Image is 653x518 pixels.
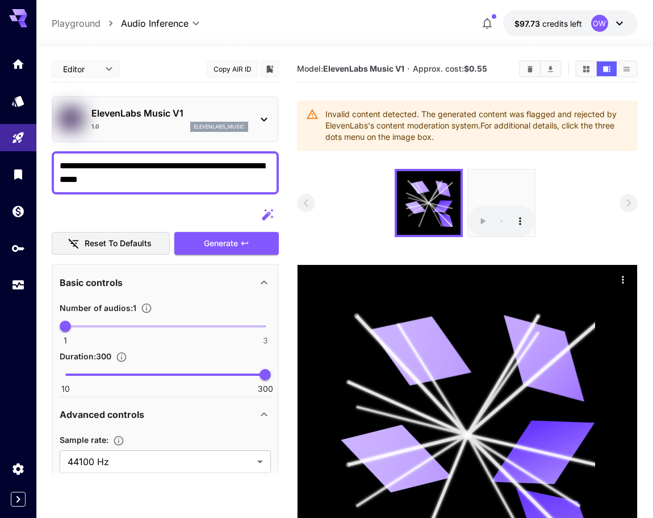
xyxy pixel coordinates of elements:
span: Sample rate : [60,435,108,445]
span: 3 [263,335,268,346]
button: Specify the duration of each audio in seconds. [111,351,132,363]
div: Settings [11,462,25,476]
span: Duration : 300 [60,351,111,361]
div: Models [11,94,25,108]
span: Number of audios : 1 [60,303,136,313]
button: Show media in video view [597,61,617,76]
div: Usage [11,278,25,292]
span: Editor [63,63,98,75]
div: ElevenLabs Music V11.0elevenlabs_music [60,102,271,136]
button: Copy AIR ID [207,61,258,77]
button: Show media in grid view [576,61,596,76]
div: Advanced controls [60,401,271,428]
div: Invalid content detected. The generated content was flagged and rejected by ElevenLabs's content ... [325,104,629,147]
b: $0.55 [464,64,487,73]
span: Approx. cost: [413,64,487,73]
button: Expand sidebar [11,492,26,507]
button: Show media in list view [617,61,637,76]
button: $97.72844OW [503,10,638,36]
nav: breadcrumb [52,16,121,30]
div: Wallet [11,204,25,218]
p: Advanced controls [60,408,144,421]
span: credits left [542,19,582,28]
span: 300 [258,383,273,395]
p: · [407,62,410,76]
div: Clear AllDownload All [519,60,562,77]
button: The sample rate of the generated audio in Hz (samples per second). Higher sample rates capture mo... [108,435,129,446]
div: $97.72844 [514,18,582,30]
div: API Keys [11,241,25,255]
div: OW [591,15,608,32]
span: 44100 Hz [68,455,253,469]
button: Add to library [265,62,275,76]
span: 1 [64,335,67,346]
p: ElevenLabs Music V1 [91,106,248,120]
div: Show media in grid viewShow media in video viewShow media in list view [575,60,638,77]
a: Playground [52,16,101,30]
span: Generate [204,237,238,251]
p: Basic controls [60,276,123,289]
button: Specify how many audios to generate in a single request. Each audio generation will be charged se... [136,302,157,314]
button: Generate [174,232,279,255]
span: Audio Inference [121,16,189,30]
div: Library [11,167,25,181]
button: Clear All [520,61,540,76]
span: 10 [61,383,70,395]
span: $97.73 [514,19,542,28]
span: Model: [297,64,404,73]
p: elevenlabs_music [194,123,245,131]
button: Reset to defaults [52,232,170,255]
div: Home [11,57,25,71]
p: 1.0 [91,122,99,131]
b: ElevenLabs Music V1 [323,64,404,73]
div: Playground [11,131,25,145]
div: Basic controls [60,269,271,296]
button: Download All [541,61,560,76]
div: Actions [614,271,631,288]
